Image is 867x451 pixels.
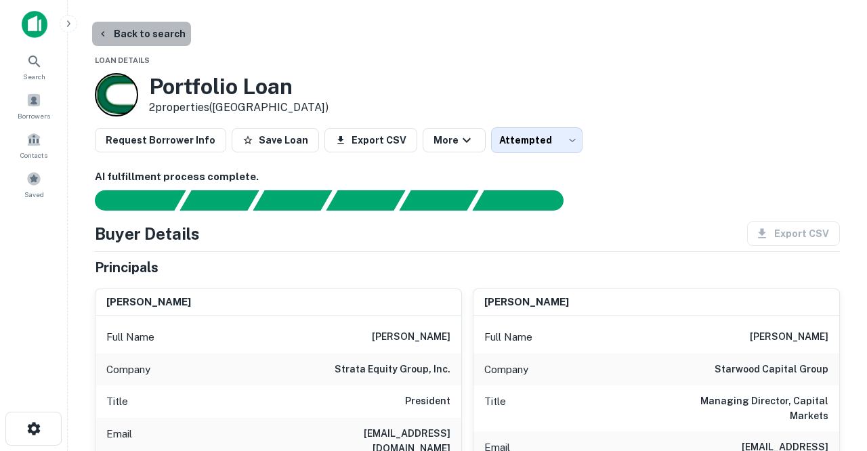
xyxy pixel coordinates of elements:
[23,71,45,82] span: Search
[232,128,319,152] button: Save Loan
[253,190,332,211] div: Documents found, AI parsing details...
[179,190,259,211] div: Your request is received and processing...
[484,393,506,423] p: Title
[106,362,150,378] p: Company
[20,150,47,160] span: Contacts
[423,128,486,152] button: More
[491,127,583,153] div: Attempted
[24,189,44,200] span: Saved
[106,295,191,310] h6: [PERSON_NAME]
[95,128,226,152] button: Request Borrower Info
[95,56,150,64] span: Loan Details
[335,362,450,378] h6: strata equity group, inc.
[4,48,64,85] a: Search
[149,100,329,116] p: 2 properties ([GEOGRAPHIC_DATA])
[405,393,450,410] h6: President
[22,11,47,38] img: capitalize-icon.png
[4,87,64,124] a: Borrowers
[484,295,569,310] h6: [PERSON_NAME]
[799,343,867,408] iframe: Chat Widget
[372,329,450,345] h6: [PERSON_NAME]
[95,221,200,246] h4: Buyer Details
[92,22,191,46] button: Back to search
[666,393,828,423] h6: Managing Director, Capital Markets
[95,169,840,185] h6: AI fulfillment process complete.
[473,190,580,211] div: AI fulfillment process complete.
[4,166,64,202] a: Saved
[484,362,528,378] p: Company
[484,329,532,345] p: Full Name
[715,362,828,378] h6: starwood capital group
[79,190,180,211] div: Sending borrower request to AI...
[750,329,828,345] h6: [PERSON_NAME]
[149,74,329,100] h3: Portfolio Loan
[399,190,478,211] div: Principals found, still searching for contact information. This may take time...
[106,329,154,345] p: Full Name
[4,127,64,163] a: Contacts
[106,393,128,410] p: Title
[95,257,158,278] h5: Principals
[18,110,50,121] span: Borrowers
[326,190,405,211] div: Principals found, AI now looking for contact information...
[324,128,417,152] button: Export CSV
